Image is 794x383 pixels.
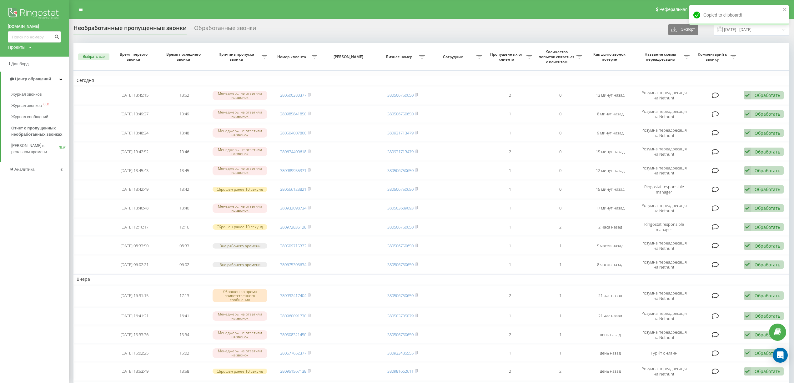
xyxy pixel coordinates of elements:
td: Розумна переадресація на Nethunt [636,237,693,254]
td: 13:52 [159,87,209,104]
td: 8 часов назад [585,256,635,273]
td: 0 [535,181,585,198]
td: 0 [535,124,585,142]
div: Обработать [755,350,780,356]
td: Розумна переадресація на Nethunt [636,307,693,325]
div: Обработать [755,224,780,230]
td: 1 [485,162,535,179]
td: 1 [535,256,585,273]
a: [DOMAIN_NAME] [8,23,61,30]
td: 2 [535,218,585,236]
a: 380951567138 [280,368,306,374]
td: 21 час назад [585,285,635,306]
td: 1 [485,124,535,142]
td: 0 [535,162,585,179]
span: Журнал звонков [11,91,42,98]
span: Аналитика [14,167,34,172]
td: 13:42 [159,181,209,198]
span: Пропущенных от клиента [488,52,526,62]
a: 380933435555 [387,350,414,356]
div: Copied to clipboard! [689,5,789,25]
a: 380500380377 [280,92,306,98]
td: [DATE] 13:42:49 [109,181,159,198]
a: 380677652377 [280,350,306,356]
div: Обработать [755,243,780,249]
a: 380509715372 [280,243,306,249]
div: Обработать [755,313,780,319]
a: 380506750650 [387,186,414,192]
td: 1 [485,218,535,236]
td: 0 [535,87,585,104]
td: 1 [485,181,535,198]
td: 13 минут назад [585,87,635,104]
button: Экспорт [668,24,698,35]
span: Как долго звонок потерян [590,52,630,62]
span: Количество попыток связаться с клиентом [538,49,576,64]
td: 5 часов назад [585,237,635,254]
td: 13:58 [159,363,209,380]
a: 380508321450 [280,332,306,337]
span: [PERSON_NAME] [326,54,372,59]
td: 15 минут назад [585,143,635,160]
td: 2 [485,143,535,160]
span: Центр обращений [15,77,51,81]
td: 0 [535,199,585,217]
a: 380972836128 [280,224,306,230]
div: Обработать [755,186,780,192]
a: 380932098734 [280,205,306,211]
a: Отчет о пропущенных необработанных звонках [11,123,69,140]
a: Центр обращений [1,72,69,87]
td: Вчера [73,275,789,284]
span: Номер клиента [274,54,312,59]
div: Обработать [755,130,780,136]
span: Отчет о пропущенных необработанных звонках [11,125,66,138]
td: 0 [535,105,585,123]
div: Проекты [8,44,25,50]
div: Обработанные звонки [194,25,256,34]
td: Розумна переадресація на Nethunt [636,87,693,104]
a: 380506750650 [387,224,414,230]
td: 12:16 [159,218,209,236]
td: 2 [485,285,535,306]
a: 380506750650 [387,332,414,337]
button: close [783,7,787,13]
td: 1 [485,307,535,325]
td: Розумна переадресація на Nethunt [636,105,693,123]
td: 1 [485,345,535,361]
td: Розумна переадресація на Nethunt [636,143,693,160]
a: 380503689093 [387,205,414,211]
a: 380960091730 [280,313,306,319]
td: [DATE] 06:02:21 [109,256,159,273]
a: 380506750650 [387,243,414,249]
a: 380506750650 [387,111,414,117]
div: Сброшен во время приветственного сообщения [213,289,267,303]
td: день назад [585,326,635,344]
td: 1 [485,237,535,254]
div: Обработать [755,262,780,268]
td: [DATE] 15:33:36 [109,326,159,344]
td: 1 [535,326,585,344]
td: [DATE] 16:31:15 [109,285,159,306]
td: 1 [485,199,535,217]
td: 16:41 [159,307,209,325]
a: 380504007800 [280,130,306,136]
a: Журнал звонков [11,89,69,100]
td: Сегодня [73,76,789,85]
div: Менеджеры не ответили на звонок [213,128,267,138]
td: Розумна переадресація на Nethunt [636,199,693,217]
td: 9 минут назад [585,124,635,142]
div: Обработать [755,111,780,117]
img: Ringostat logo [8,6,61,22]
td: 21 час назад [585,307,635,325]
td: [DATE] 13:40:48 [109,199,159,217]
td: 2 [485,87,535,104]
td: [DATE] 13:49:37 [109,105,159,123]
td: 0 [535,143,585,160]
td: 15:02 [159,345,209,361]
div: Сброшен ранее 10 секунд [213,187,267,192]
td: 1 [485,256,535,273]
div: Обработать [755,205,780,211]
a: Журнал сообщений [11,111,69,123]
td: 12 минут назад [585,162,635,179]
span: Журнал сообщений [11,114,48,120]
